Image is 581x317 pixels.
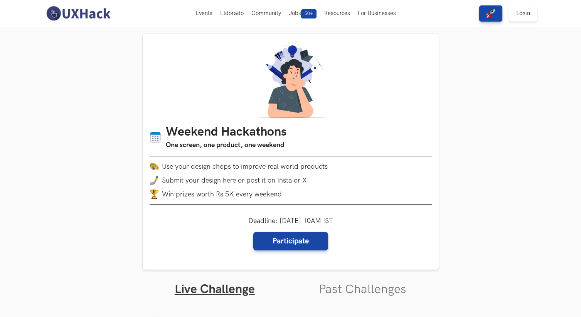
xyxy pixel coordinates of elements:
[44,5,113,22] img: UXHack-logo.png
[150,131,161,143] img: Calendar icon
[166,140,286,151] h3: One screen, one product, one weekend
[150,162,432,171] li: Use your design chops to improve real world products
[319,282,406,297] a: Past Challenges
[150,162,159,171] img: palette.png
[509,5,537,22] a: Login
[150,190,159,199] img: trophy.png
[253,232,328,250] a: Participate
[486,9,495,18] img: rocket
[150,190,432,199] li: Win prizes worth Rs 5K every weekend
[143,270,439,297] ul: Tabs Interface
[166,125,286,140] h1: Weekend Hackathons
[248,217,333,250] div: Deadline: [DATE] 10AM IST
[175,282,255,297] a: Live Challenge
[162,176,307,184] span: Submit your design here or post it on Insta or X
[301,9,317,18] span: 50+
[150,176,159,185] img: mobile-in-hand.png
[254,41,328,118] img: A designer thinking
